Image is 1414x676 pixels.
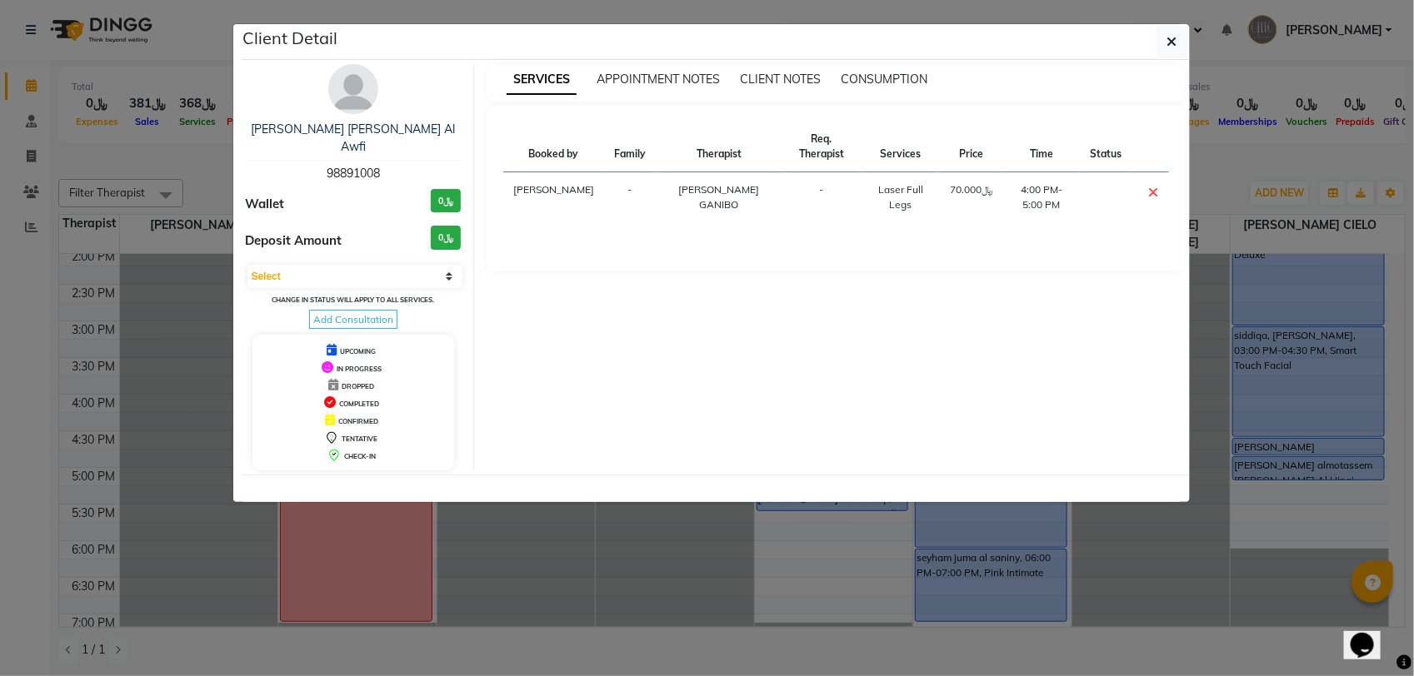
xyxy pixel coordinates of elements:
[841,72,927,87] span: CONSUMPTION
[340,347,376,355] span: UPCOMING
[1080,122,1132,172] th: Status
[246,231,342,251] span: Deposit Amount
[272,296,434,304] small: Change in status will apply to all services.
[243,26,338,51] h5: Client Detail
[344,452,376,460] span: CHECK-IN
[431,226,461,250] h3: ﷼0
[604,172,656,223] td: -
[678,183,759,211] span: [PERSON_NAME] GANIBO
[1344,609,1397,659] iframe: chat widget
[337,365,382,373] span: IN PROGRESS
[950,182,992,197] div: ﷼70.000
[862,122,940,172] th: Services
[342,382,374,390] span: DROPPED
[328,64,378,114] img: avatar
[342,435,377,443] span: TENTATIVE
[656,122,782,172] th: Therapist
[327,166,380,181] span: 98891008
[431,189,461,213] h3: ﷼0
[339,400,379,408] span: COMPLETED
[604,122,656,172] th: Family
[507,65,577,95] span: SERVICES
[782,122,862,172] th: Req. Therapist
[503,172,604,223] td: [PERSON_NAME]
[782,172,862,223] td: -
[1002,172,1080,223] td: 4:00 PM-5:00 PM
[1002,122,1080,172] th: Time
[338,417,378,425] span: CONFIRMED
[872,182,930,212] div: Laser Full Legs
[309,310,397,329] span: Add Consultation
[503,122,604,172] th: Booked by
[246,195,285,214] span: Wallet
[597,72,720,87] span: APPOINTMENT NOTES
[740,72,821,87] span: CLIENT NOTES
[940,122,1002,172] th: Price
[251,122,455,154] a: [PERSON_NAME] [PERSON_NAME] Al Awfi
